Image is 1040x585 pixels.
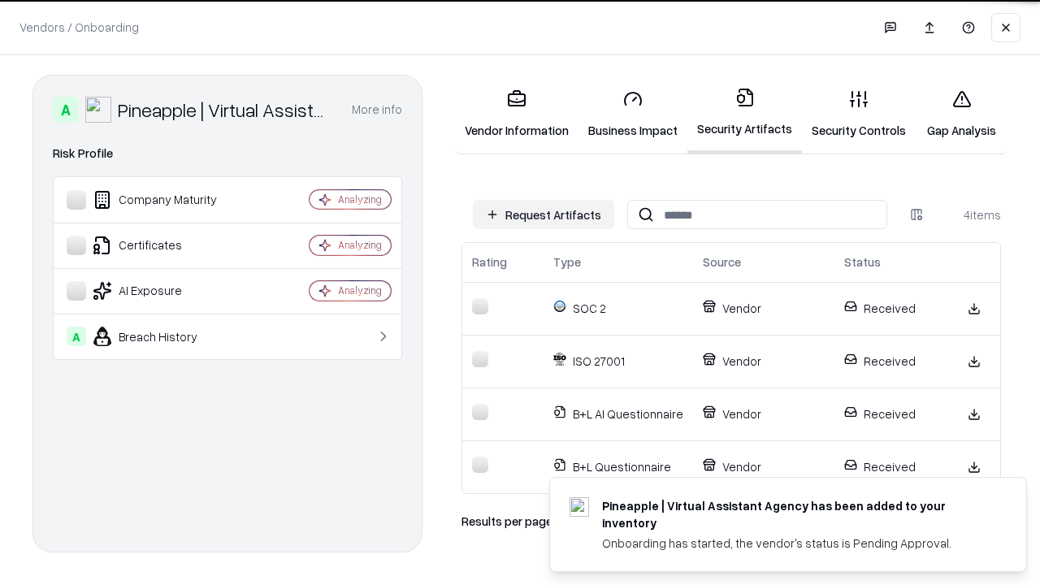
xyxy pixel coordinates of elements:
[338,284,382,297] div: Analyzing
[472,253,507,271] div: Rating
[19,19,139,36] p: Vendors / Onboarding
[703,405,825,422] p: Vendor
[703,353,825,370] p: Vendor
[578,76,687,152] a: Business Impact
[844,300,938,317] p: Received
[687,75,802,154] a: Security Artifacts
[916,76,1007,152] a: Gap Analysis
[67,190,261,210] div: Company Maturity
[473,200,614,229] button: Request Artifacts
[703,253,741,271] div: Source
[338,238,382,252] div: Analyzing
[67,327,86,346] div: A
[570,497,589,517] img: trypineapple.com
[118,97,332,123] div: Pineapple | Virtual Assistant Agency
[844,405,938,422] p: Received
[844,458,938,475] p: Received
[338,193,382,206] div: Analyzing
[703,300,825,317] p: Vendor
[67,327,261,346] div: Breach History
[67,236,261,255] div: Certificates
[602,535,987,552] div: Onboarding has started, the vendor's status is Pending Approval.
[553,300,683,317] p: SOC 2
[844,353,938,370] p: Received
[53,144,402,163] div: Risk Profile
[352,95,402,124] button: More info
[844,253,881,271] div: Status
[455,76,578,152] a: Vendor Information
[461,513,555,530] p: Results per page:
[67,281,261,301] div: AI Exposure
[802,76,916,152] a: Security Controls
[553,405,683,422] p: B+L AI Questionnaire
[553,353,683,370] p: ISO 27001
[703,458,825,475] p: Vendor
[553,253,581,271] div: Type
[553,458,683,475] p: B+L Questionnaire
[85,97,111,123] img: Pineapple | Virtual Assistant Agency
[53,97,79,123] div: A
[602,497,987,531] div: Pineapple | Virtual Assistant Agency has been added to your inventory
[936,206,1001,223] div: 4 items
